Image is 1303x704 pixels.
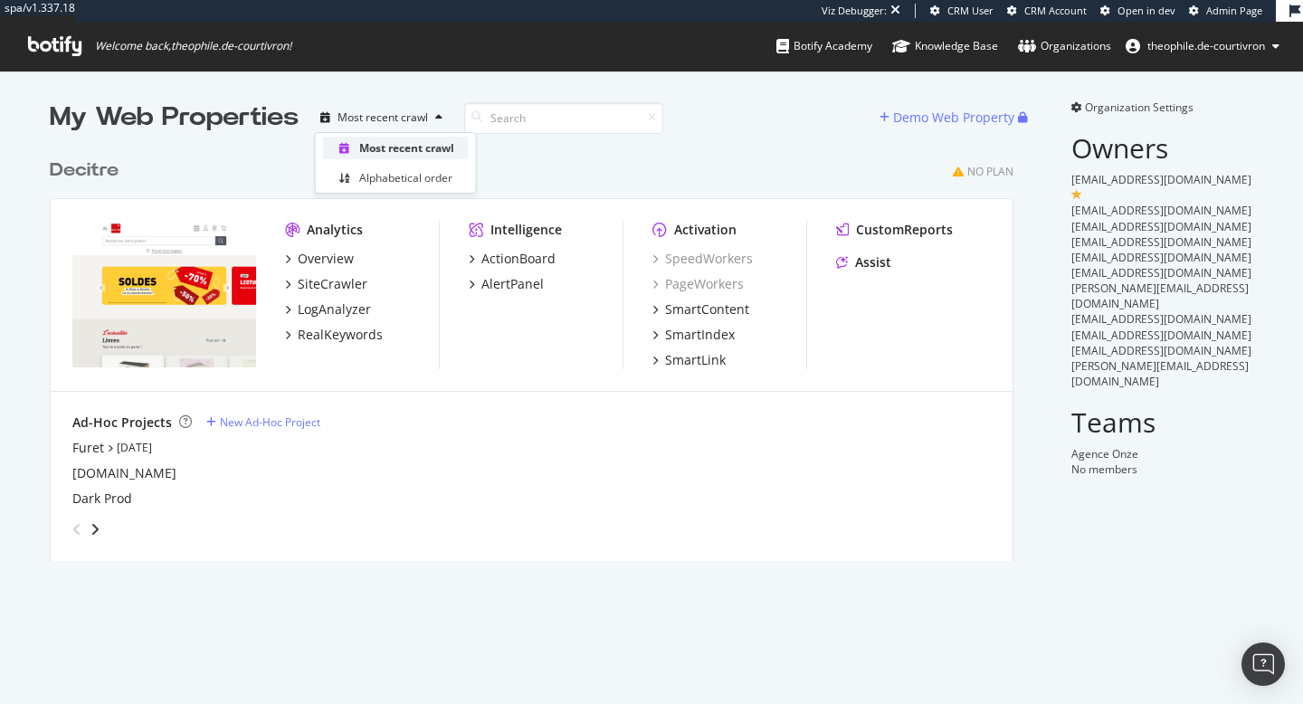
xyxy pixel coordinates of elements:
h2: Teams [1071,407,1253,437]
input: Search [464,102,663,134]
span: theophile.de-courtivron [1147,38,1265,53]
button: Most recent crawl [313,103,450,132]
span: [EMAIL_ADDRESS][DOMAIN_NAME] [1071,328,1251,343]
div: ActionBoard [481,250,556,268]
a: SmartIndex [652,326,735,344]
div: RealKeywords [298,326,383,344]
div: angle-right [89,520,101,538]
a: Knowledge Base [892,22,998,71]
div: Most recent crawl [338,112,428,123]
span: [EMAIL_ADDRESS][DOMAIN_NAME] [1071,265,1251,281]
button: Demo Web Property [880,103,1018,132]
img: decitre.fr [72,221,256,367]
span: Open in dev [1118,4,1175,17]
div: No Plan [967,164,1013,179]
div: Ad-Hoc Projects [72,414,172,432]
span: [EMAIL_ADDRESS][DOMAIN_NAME] [1071,203,1251,218]
a: Demo Web Property [880,109,1018,125]
h2: Owners [1071,133,1253,163]
span: [EMAIL_ADDRESS][DOMAIN_NAME] [1071,311,1251,327]
a: SpeedWorkers [652,250,753,268]
div: Decitre [50,157,119,184]
div: Botify Academy [776,37,872,55]
a: LogAnalyzer [285,300,371,319]
div: grid [50,136,1028,561]
span: [PERSON_NAME][EMAIL_ADDRESS][DOMAIN_NAME] [1071,281,1249,311]
a: Admin Page [1189,4,1262,18]
div: Intelligence [490,221,562,239]
a: PageWorkers [652,275,744,293]
div: Agence Onze [1071,446,1253,461]
div: Analytics [307,221,363,239]
a: CustomReports [836,221,953,239]
div: No members [1071,461,1253,477]
a: Dark Prod [72,490,132,508]
div: Organizations [1018,37,1111,55]
a: SiteCrawler [285,275,367,293]
span: [PERSON_NAME][EMAIL_ADDRESS][DOMAIN_NAME] [1071,358,1249,389]
a: SmartLink [652,351,726,369]
div: LogAnalyzer [298,300,371,319]
div: New Ad-Hoc Project [220,414,320,430]
a: Assist [836,253,891,271]
span: [EMAIL_ADDRESS][DOMAIN_NAME] [1071,343,1251,358]
span: [EMAIL_ADDRESS][DOMAIN_NAME] [1071,250,1251,265]
a: Decitre [50,157,126,184]
a: Botify Academy [776,22,872,71]
a: CRM Account [1007,4,1087,18]
div: SiteCrawler [298,275,367,293]
div: angle-left [65,515,89,544]
div: My Web Properties [50,100,299,136]
a: Overview [285,250,354,268]
div: SmartContent [665,300,749,319]
div: Alphabetical order [359,170,452,186]
a: ActionBoard [469,250,556,268]
div: Activation [674,221,737,239]
a: Organizations [1018,22,1111,71]
div: Viz Debugger: [822,4,887,18]
div: CustomReports [856,221,953,239]
span: CRM Account [1024,4,1087,17]
span: [EMAIL_ADDRESS][DOMAIN_NAME] [1071,219,1251,234]
span: Admin Page [1206,4,1262,17]
a: CRM User [930,4,994,18]
span: Organization Settings [1085,100,1194,115]
div: SmartIndex [665,326,735,344]
div: AlertPanel [481,275,544,293]
div: SmartLink [665,351,726,369]
a: SmartContent [652,300,749,319]
a: RealKeywords [285,326,383,344]
div: Open Intercom Messenger [1241,642,1285,686]
a: [DATE] [117,440,152,455]
a: [DOMAIN_NAME] [72,464,176,482]
button: theophile.de-courtivron [1111,32,1294,61]
span: Welcome back, theophile.de-courtivron ! [95,39,291,53]
div: Demo Web Property [893,109,1014,127]
div: Overview [298,250,354,268]
div: Knowledge Base [892,37,998,55]
span: [EMAIL_ADDRESS][DOMAIN_NAME] [1071,234,1251,250]
a: Open in dev [1100,4,1175,18]
a: New Ad-Hoc Project [206,414,320,430]
span: [EMAIL_ADDRESS][DOMAIN_NAME] [1071,172,1251,187]
span: CRM User [947,4,994,17]
div: Assist [855,253,891,271]
div: Most recent crawl [359,140,454,156]
a: AlertPanel [469,275,544,293]
a: Furet [72,439,104,457]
